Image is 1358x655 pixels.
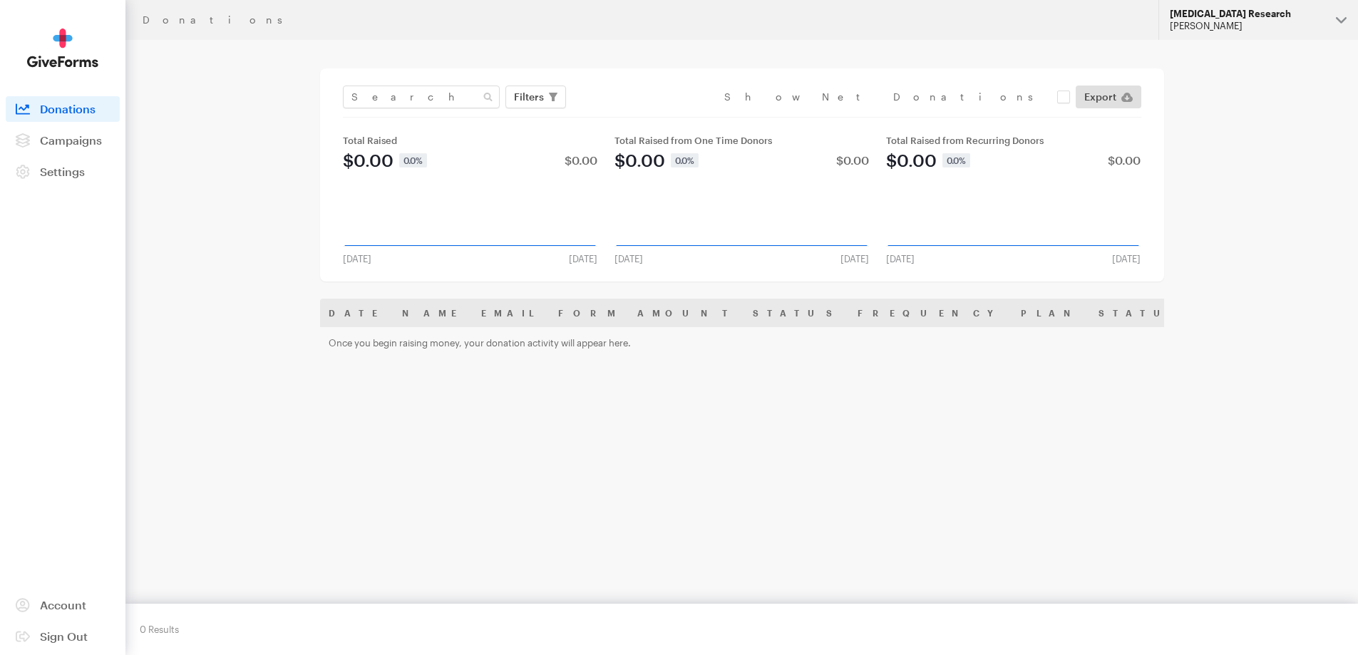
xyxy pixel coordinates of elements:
div: $0.00 [1108,155,1141,166]
th: Status [744,299,849,327]
a: Export [1076,86,1141,108]
input: Search Name & Email [343,86,500,108]
a: Settings [6,159,120,185]
div: $0.00 [836,155,869,166]
div: Total Raised from One Time Donors [614,135,869,146]
div: 0 Results [140,618,179,641]
th: Frequency [849,299,1012,327]
th: Name [393,299,473,327]
span: Account [40,598,86,612]
a: Campaigns [6,128,120,153]
th: Amount [629,299,744,327]
div: [DATE] [832,253,878,264]
span: Campaigns [40,133,102,147]
div: [DATE] [606,253,652,264]
span: Donations [40,102,96,115]
div: [DATE] [1104,253,1149,264]
div: $0.00 [886,152,937,169]
a: Account [6,592,120,618]
span: Sign Out [40,629,88,643]
img: GiveForms [27,29,98,68]
th: Form [550,299,629,327]
span: Settings [40,165,85,178]
div: 0.0% [942,153,970,167]
div: $0.00 [343,152,393,169]
div: [DATE] [560,253,606,264]
div: [DATE] [334,253,380,264]
a: Sign Out [6,624,120,649]
span: Export [1084,88,1116,105]
div: Total Raised [343,135,597,146]
div: 0.0% [671,153,699,167]
div: [DATE] [878,253,923,264]
span: Filters [514,88,544,105]
th: Plan Status [1012,299,1195,327]
div: Total Raised from Recurring Donors [886,135,1141,146]
div: 0.0% [399,153,427,167]
div: [MEDICAL_DATA] Research [1170,8,1324,20]
th: Date [320,299,393,327]
th: Email [473,299,550,327]
div: $0.00 [565,155,597,166]
a: Donations [6,96,120,122]
button: Filters [505,86,566,108]
div: [PERSON_NAME] [1170,20,1324,32]
div: $0.00 [614,152,665,169]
